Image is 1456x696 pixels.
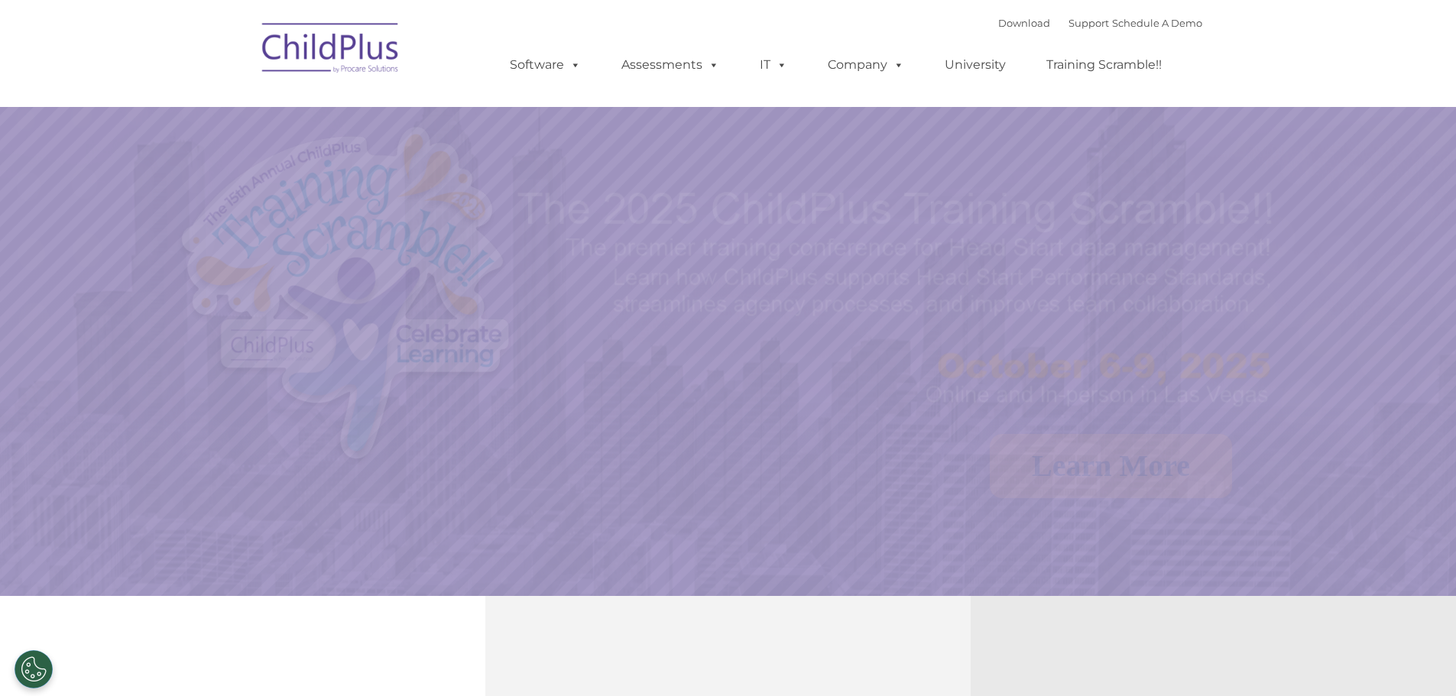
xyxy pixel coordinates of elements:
[990,434,1232,498] a: Learn More
[255,12,407,89] img: ChildPlus by Procare Solutions
[929,50,1021,80] a: University
[1068,17,1109,29] a: Support
[998,17,1202,29] font: |
[606,50,734,80] a: Assessments
[1112,17,1202,29] a: Schedule A Demo
[15,650,53,688] button: Cookies Settings
[495,50,596,80] a: Software
[1031,50,1177,80] a: Training Scramble!!
[744,50,803,80] a: IT
[812,50,919,80] a: Company
[998,17,1050,29] a: Download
